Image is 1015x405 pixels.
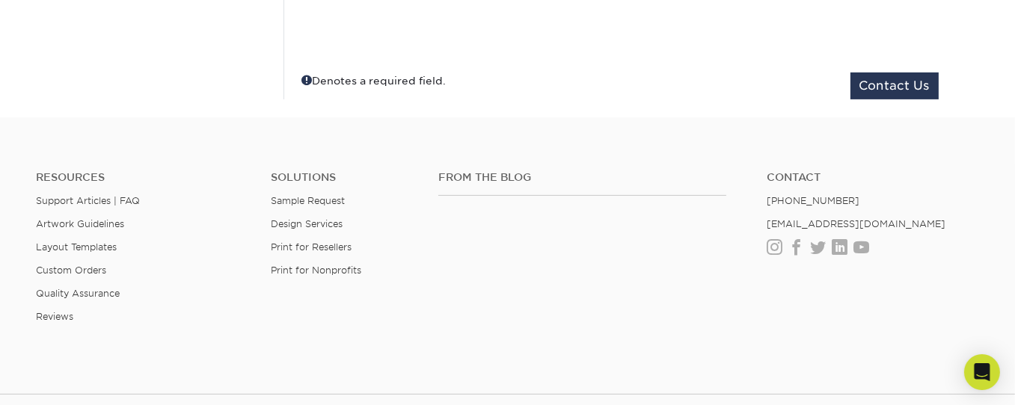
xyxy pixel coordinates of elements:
a: Contact [767,171,979,184]
a: Print for Resellers [271,241,352,253]
a: Support Articles | FAQ [36,195,140,206]
a: Quality Assurance [36,288,120,299]
a: Artwork Guidelines [36,218,124,229]
div: Denotes a required field. [302,72,447,88]
a: Custom Orders [36,265,106,276]
h4: Solutions [271,171,416,184]
a: [EMAIL_ADDRESS][DOMAIN_NAME] [767,218,945,229]
button: Contact Us [850,72,939,99]
a: Layout Templates [36,241,117,253]
h4: From the Blog [438,171,726,184]
a: Reviews [36,311,73,322]
a: Sample Request [271,195,345,206]
a: Print for Nonprofits [271,265,361,276]
a: [PHONE_NUMBER] [767,195,859,206]
a: Design Services [271,218,343,229]
h4: Resources [36,171,248,184]
div: Open Intercom Messenger [964,354,1000,390]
